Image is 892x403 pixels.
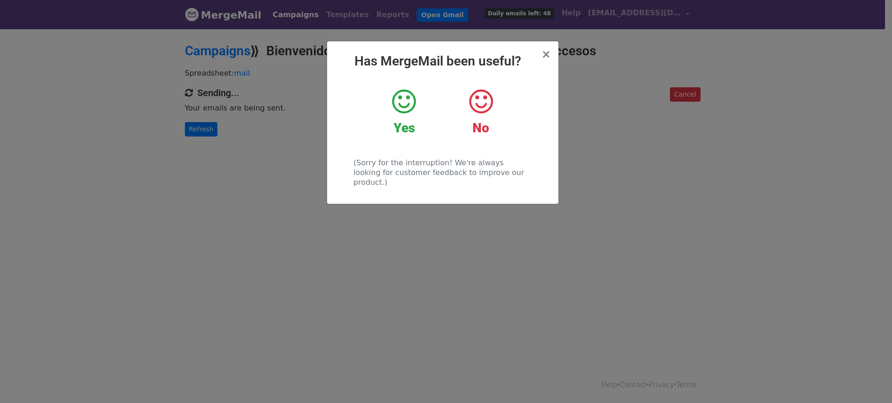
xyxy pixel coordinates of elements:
[541,49,551,60] button: Close
[472,120,489,136] strong: No
[394,120,415,136] strong: Yes
[449,88,512,136] a: No
[541,48,551,61] span: ×
[334,53,551,69] h2: Has MergeMail been useful?
[354,158,531,187] p: (Sorry for the interruption! We're always looking for customer feedback to improve our product.)
[373,88,435,136] a: Yes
